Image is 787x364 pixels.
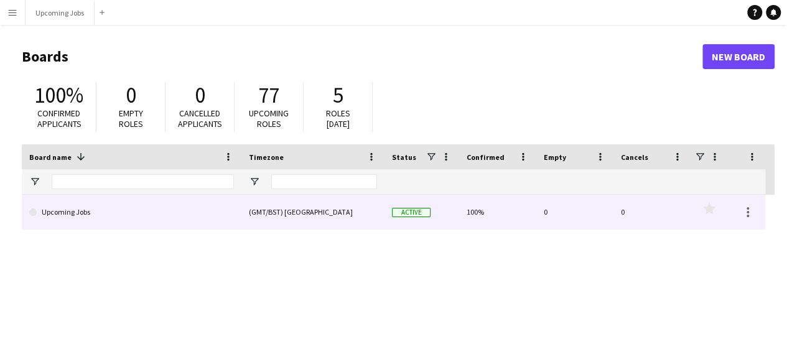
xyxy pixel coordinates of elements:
span: Roles [DATE] [326,108,350,129]
span: 0 [126,82,136,109]
span: Empty roles [119,108,143,129]
span: Cancelled applicants [178,108,222,129]
span: Upcoming roles [249,108,289,129]
div: (GMT/BST) [GEOGRAPHIC_DATA] [241,195,384,229]
h1: Boards [22,47,702,66]
span: Active [392,208,431,217]
div: 0 [536,195,613,229]
div: 100% [459,195,536,229]
a: Upcoming Jobs [29,195,234,230]
button: Open Filter Menu [249,176,260,187]
span: 5 [333,82,343,109]
input: Timezone Filter Input [271,174,377,189]
a: New Board [702,44,775,69]
span: Empty [544,152,566,162]
span: 77 [258,82,279,109]
input: Board name Filter Input [52,174,234,189]
button: Upcoming Jobs [26,1,95,25]
span: Board name [29,152,72,162]
span: Confirmed [467,152,505,162]
span: Confirmed applicants [37,108,81,129]
span: 100% [34,82,83,109]
span: Cancels [621,152,648,162]
button: Open Filter Menu [29,176,40,187]
span: Status [392,152,416,162]
span: 0 [195,82,205,109]
div: 0 [613,195,691,229]
span: Timezone [249,152,284,162]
